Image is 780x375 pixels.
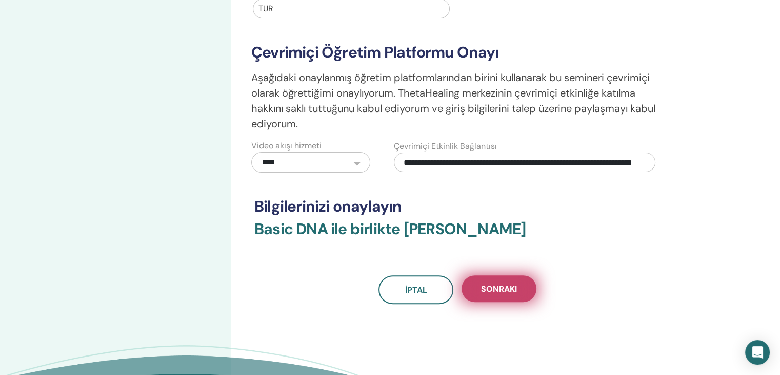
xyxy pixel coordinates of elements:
label: Çevrimiçi Etkinlik Bağlantısı [394,140,497,153]
p: Aşağıdaki onaylanmış öğretim platformlarından birini kullanarak bu semineri çevrimiçi olarak öğre... [251,70,664,132]
h3: Çevrimiçi Öğretim Platformu Onayı [251,43,664,62]
h3: Bilgilerinizi onaylayın [254,197,661,216]
label: Video akışı hizmeti [251,140,322,152]
div: Open Intercom Messenger [745,340,770,365]
h3: Basic DNA ile birlikte [PERSON_NAME] [254,220,661,251]
span: İptal [405,285,427,295]
a: İptal [378,275,453,304]
span: Sonraki [481,284,517,294]
button: Sonraki [462,275,536,302]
